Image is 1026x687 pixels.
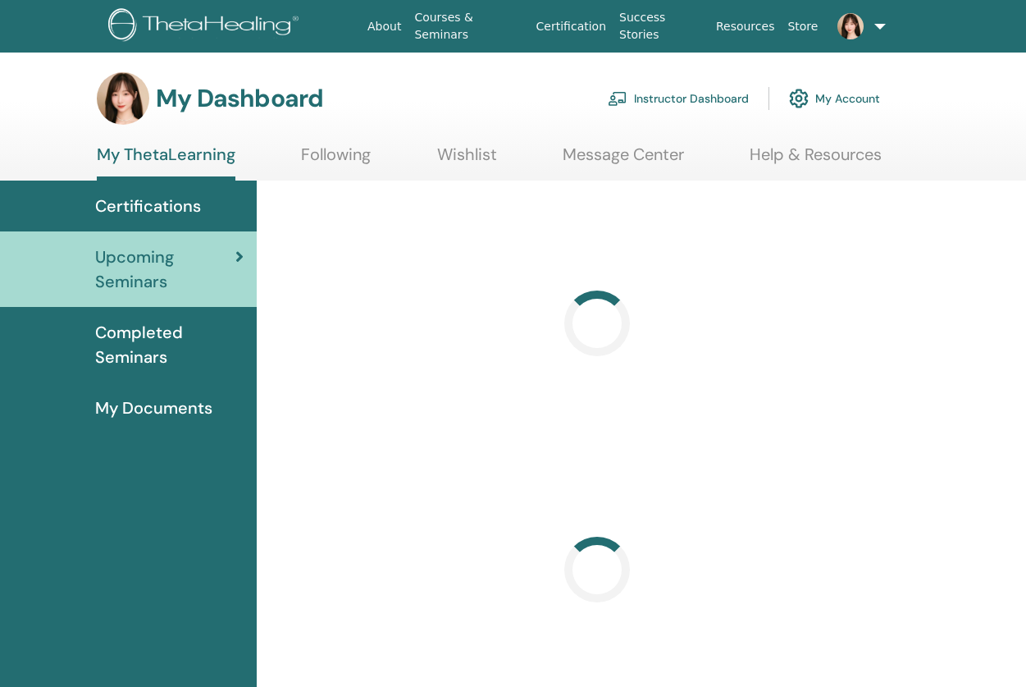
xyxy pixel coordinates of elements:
[95,320,244,369] span: Completed Seminars
[608,80,749,117] a: Instructor Dashboard
[613,2,709,50] a: Success Stories
[789,85,809,112] img: cog.svg
[750,144,882,176] a: Help & Resources
[709,11,782,42] a: Resources
[408,2,529,50] a: Courses & Seminars
[95,396,212,420] span: My Documents
[608,91,627,106] img: chalkboard-teacher.svg
[789,80,880,117] a: My Account
[361,11,408,42] a: About
[95,194,201,218] span: Certifications
[563,144,684,176] a: Message Center
[837,13,864,39] img: default.jpg
[437,144,497,176] a: Wishlist
[95,245,235,294] span: Upcoming Seminars
[108,8,304,45] img: logo.png
[156,84,323,113] h3: My Dashboard
[530,11,613,42] a: Certification
[97,72,149,125] img: default.jpg
[781,11,824,42] a: Store
[301,144,371,176] a: Following
[97,144,235,181] a: My ThetaLearning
